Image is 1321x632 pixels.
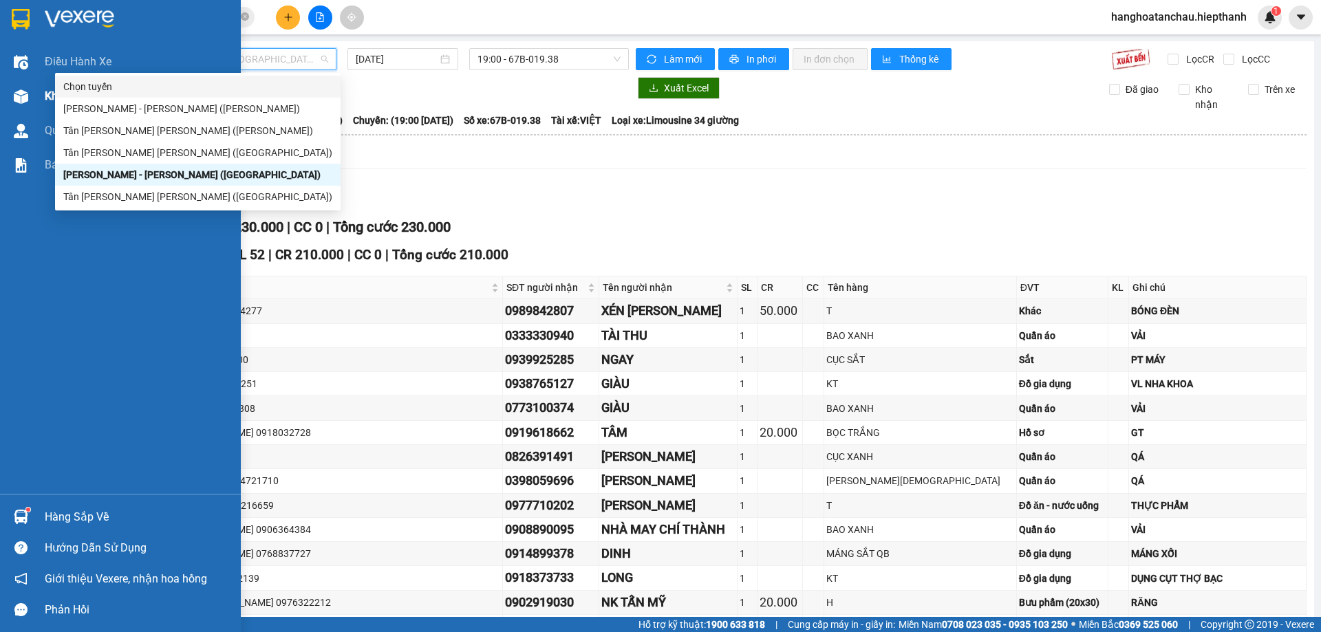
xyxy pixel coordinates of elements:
[599,494,738,518] td: KIM HAI
[824,276,1016,299] th: Tên hàng
[505,398,597,417] div: 0773100374
[1131,376,1304,391] div: VL NHA KHOA
[347,247,351,263] span: |
[803,276,824,299] th: CC
[275,247,344,263] span: CR 210.000
[1131,449,1304,464] div: QÁ
[63,101,332,116] div: [PERSON_NAME] - [PERSON_NAME] ([PERSON_NAME])
[1131,498,1304,513] div: THỰC PHẨM
[294,219,323,235] span: CC 0
[601,350,735,369] div: NGAY
[333,219,451,235] span: Tổng cước 230.000
[1019,595,1106,610] div: Bưu phẩm (20x30)
[231,247,265,263] span: SL 52
[63,167,332,182] div: [PERSON_NAME] - [PERSON_NAME] ([GEOGRAPHIC_DATA])
[1274,6,1278,16] span: 1
[1111,48,1150,70] img: 9k=
[180,473,500,488] div: VIỆT THU 0904721710
[1019,328,1106,343] div: Quần áo
[505,496,597,515] div: 0977710202
[506,280,585,295] span: SĐT người nhận
[826,328,1013,343] div: BAO XANH
[740,473,755,488] div: 1
[601,496,735,515] div: [PERSON_NAME]
[1259,82,1300,97] span: Trên xe
[760,301,801,320] div: 50.000
[1019,425,1106,440] div: Hồ sơ
[14,541,28,554] span: question-circle
[14,89,28,104] img: warehouse-icon
[942,619,1068,630] strong: 0708 023 035 - 0935 103 250
[1289,6,1313,30] button: caret-down
[601,398,735,417] div: GIÀU
[353,113,453,128] span: Chuyến: (19:00 [DATE])
[505,593,597,612] div: 0902919030
[505,544,597,563] div: 0914899378
[1190,82,1238,112] span: Kho nhận
[464,113,541,128] span: Số xe: 67B-019.38
[601,301,735,320] div: XÉN [PERSON_NAME]
[740,546,755,561] div: 1
[503,445,599,469] td: 0826391491
[1019,376,1106,391] div: Đồ gia dụng
[740,522,755,537] div: 1
[718,48,789,70] button: printerIn phơi
[601,447,735,466] div: [PERSON_NAME]
[599,348,738,372] td: NGAY
[241,12,249,21] span: close-circle
[649,83,658,94] span: download
[601,423,735,442] div: TÂM
[601,471,735,490] div: [PERSON_NAME]
[871,48,952,70] button: bar-chartThống kê
[1131,352,1304,367] div: PT MÁY
[775,617,777,632] span: |
[826,352,1013,367] div: CỤC SẮT
[55,164,341,186] div: Hồ Chí Minh - Tân Châu (Giường)
[180,401,500,416] div: YẾN 0901309308
[180,546,500,561] div: [PERSON_NAME] 0768837727
[1131,473,1304,488] div: QÁ
[55,76,341,98] div: Chọn tuyến
[599,421,738,445] td: TÂM
[1131,401,1304,416] div: VẢI
[599,372,738,396] td: GIÀU
[1100,8,1258,25] span: hanghoatanchau.hiepthanh
[505,374,597,393] div: 0938765127
[826,498,1013,513] div: T
[12,9,30,30] img: logo-vxr
[392,247,508,263] span: Tổng cước 210.000
[760,593,801,612] div: 20.000
[740,303,755,318] div: 1
[1131,546,1304,561] div: MÁNG XỐI
[326,219,330,235] span: |
[63,79,332,94] div: Chọn tuyến
[45,507,230,527] div: Hàng sắp về
[612,113,739,128] span: Loại xe: Limousine 34 giường
[180,595,500,610] div: LAB [PERSON_NAME] 0976322212
[55,120,341,142] div: Tân Châu - Hồ Chí Minh (TIỀN)
[287,219,290,235] span: |
[503,469,599,493] td: 0398059696
[788,617,895,632] span: Cung cấp máy in - giấy in:
[747,52,778,67] span: In phơi
[14,572,28,585] span: notification
[729,54,741,65] span: printer
[740,498,755,513] div: 1
[882,54,894,65] span: bar-chart
[599,518,738,542] td: NHÀ MAY CHÍ THÀNH
[740,376,755,391] div: 1
[1019,571,1106,586] div: Đồ gia dụng
[599,591,738,615] td: NK TẤN MỸ
[740,328,755,343] div: 1
[826,376,1013,391] div: KT
[503,299,599,323] td: 0989842807
[340,6,364,30] button: aim
[276,6,300,30] button: plus
[505,471,597,490] div: 0398059696
[180,376,500,391] div: HÂN 0906916251
[505,423,597,442] div: 0919618662
[826,401,1013,416] div: BAO XANH
[55,186,341,208] div: Tân Châu - Hồ Chí Minh (Giường)
[63,145,332,160] div: Tân [PERSON_NAME] [PERSON_NAME] ([GEOGRAPHIC_DATA])
[503,591,599,615] td: 0902919030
